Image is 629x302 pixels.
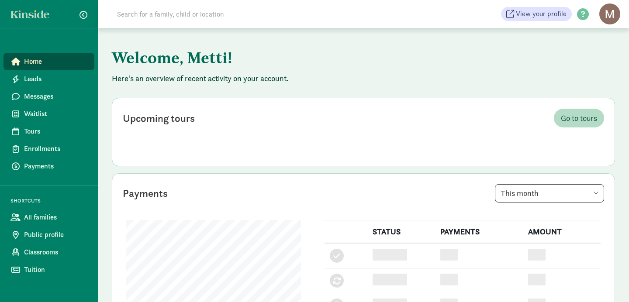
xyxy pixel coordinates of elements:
span: View your profile [516,9,567,19]
a: Tours [3,123,94,140]
p: Here's an overview of recent activity on your account. [112,73,615,84]
span: Payments [24,161,87,172]
th: STATUS [367,220,435,244]
a: Home [3,53,94,70]
div: Completed [373,249,407,261]
a: Leads [3,70,94,88]
span: Tours [24,126,87,137]
a: Public profile [3,226,94,244]
span: Public profile [24,230,87,240]
a: Go to tours [554,109,604,127]
span: Messages [24,91,87,102]
span: Enrollments [24,144,87,154]
div: $16,575.00 [528,274,546,285]
input: Search for a family, child or location [112,5,357,23]
span: Tuition [24,264,87,275]
span: Leads [24,74,87,84]
div: Upcoming tours [123,110,195,126]
div: Payments [123,185,168,201]
a: Payments [3,158,94,175]
div: 0 [440,249,458,261]
span: Home [24,56,87,67]
div: 9 [440,274,458,285]
a: Tuition [3,261,94,278]
div: Processing [373,274,407,285]
span: Waitlist [24,109,87,119]
span: Go to tours [561,112,597,124]
a: Classrooms [3,244,94,261]
a: Waitlist [3,105,94,123]
a: View your profile [501,7,572,21]
h1: Welcome, Metti! [112,42,544,73]
th: AMOUNT [523,220,601,244]
a: Messages [3,88,94,105]
a: All families [3,209,94,226]
div: $0.00 [528,249,546,261]
span: All families [24,212,87,223]
a: Enrollments [3,140,94,158]
th: PAYMENTS [435,220,523,244]
span: Classrooms [24,247,87,257]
